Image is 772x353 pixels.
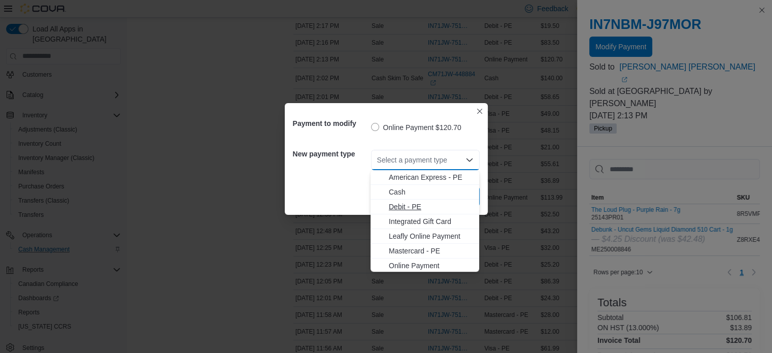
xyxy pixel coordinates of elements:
button: Close list of options [465,156,474,164]
span: Leafly Online Payment [389,231,473,241]
span: Online Payment [389,261,473,271]
div: Choose from the following options [371,170,479,288]
button: Mastercard - PE [371,244,479,259]
input: Accessible screen reader label [377,154,378,166]
h5: Payment to modify [293,113,369,134]
span: Mastercard - PE [389,246,473,256]
label: Online Payment $120.70 [371,121,461,134]
button: Integrated Gift Card [371,214,479,229]
button: Closes this modal window [474,105,486,117]
button: Leafly Online Payment [371,229,479,244]
span: Integrated Gift Card [389,216,473,227]
span: American Express - PE [389,172,473,182]
h5: New payment type [293,144,369,164]
button: Cash [371,185,479,200]
button: Online Payment [371,259,479,273]
span: Cash [389,187,473,197]
button: Debit - PE [371,200,479,214]
button: American Express - PE [371,170,479,185]
span: Debit - PE [389,202,473,212]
